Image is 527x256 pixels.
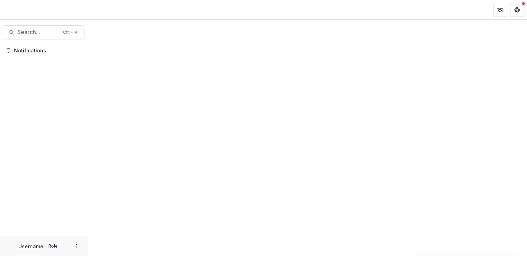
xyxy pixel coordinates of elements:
[3,45,85,56] button: Notifications
[3,25,85,39] button: Search...
[493,3,507,17] button: Partners
[46,243,60,249] p: Role
[510,3,524,17] button: Get Help
[72,242,81,250] button: More
[14,48,82,54] span: Notifications
[62,28,79,36] div: Ctrl + K
[17,29,59,36] span: Search...
[18,243,43,250] p: Username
